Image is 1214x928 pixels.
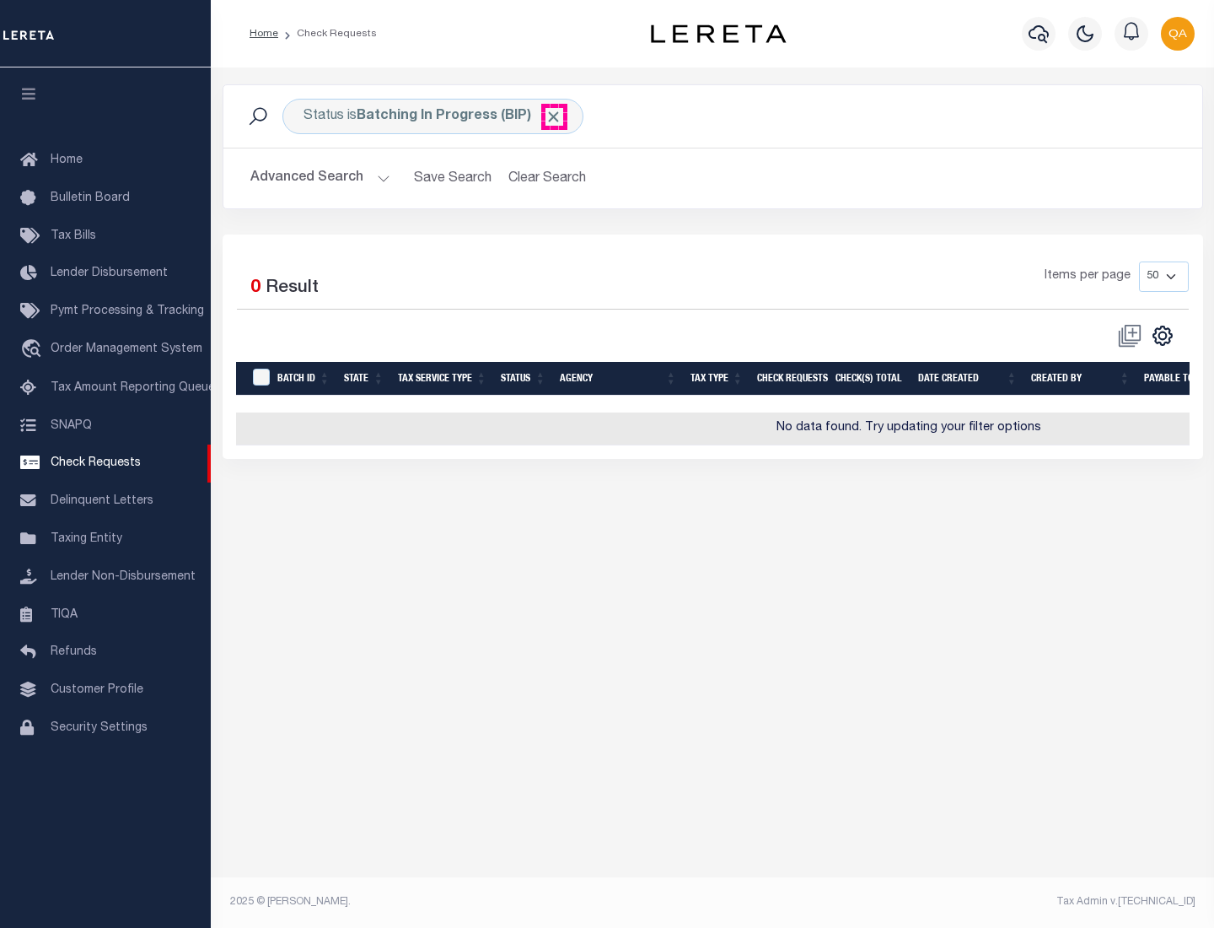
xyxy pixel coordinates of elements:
[51,684,143,696] span: Customer Profile
[829,362,911,397] th: Check(s) Total
[282,99,583,134] div: Status is
[404,162,502,195] button: Save Search
[51,495,153,507] span: Delinquent Letters
[20,339,47,361] i: travel_explore
[750,362,829,397] th: Check Requests
[51,230,96,242] span: Tax Bills
[684,362,750,397] th: Tax Type: activate to sort column ascending
[391,362,494,397] th: Tax Service Type: activate to sort column ascending
[545,108,562,126] span: Click to Remove
[494,362,553,397] th: Status: activate to sort column ascending
[250,162,390,195] button: Advanced Search
[51,722,148,734] span: Security Settings
[911,362,1024,397] th: Date Created: activate to sort column ascending
[51,192,130,204] span: Bulletin Board
[51,419,92,431] span: SNAPQ
[502,162,594,195] button: Clear Search
[51,608,78,620] span: TIQA
[725,894,1195,909] div: Tax Admin v.[TECHNICAL_ID]
[51,646,97,658] span: Refunds
[1161,17,1195,51] img: svg+xml;base64,PHN2ZyB4bWxucz0iaHR0cDovL3d3dy53My5vcmcvMjAwMC9zdmciIHBvaW50ZXItZXZlbnRzPSJub25lIi...
[51,267,168,279] span: Lender Disbursement
[266,275,319,302] label: Result
[651,24,786,43] img: logo-dark.svg
[278,26,377,41] li: Check Requests
[553,362,684,397] th: Agency: activate to sort column ascending
[1045,267,1131,286] span: Items per page
[357,110,562,123] b: Batching In Progress (BIP)
[250,29,278,39] a: Home
[51,571,196,583] span: Lender Non-Disbursement
[51,343,202,355] span: Order Management System
[250,279,261,297] span: 0
[337,362,391,397] th: State: activate to sort column ascending
[1024,362,1137,397] th: Created By: activate to sort column ascending
[51,533,122,545] span: Taxing Entity
[51,382,215,394] span: Tax Amount Reporting Queue
[51,457,141,469] span: Check Requests
[271,362,337,397] th: Batch Id: activate to sort column ascending
[51,154,83,166] span: Home
[218,894,713,909] div: 2025 © [PERSON_NAME].
[51,305,204,317] span: Pymt Processing & Tracking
